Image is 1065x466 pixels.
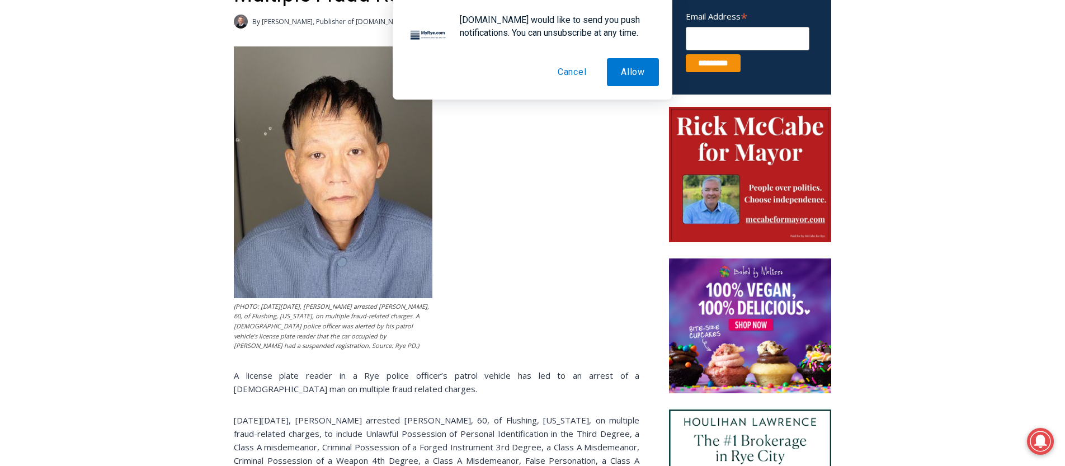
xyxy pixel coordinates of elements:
[451,13,659,39] div: [DOMAIN_NAME] would like to send you push notifications. You can unsubscribe at any time.
[234,302,432,351] figcaption: (PHOTO: [DATE][DATE], [PERSON_NAME] arrested [PERSON_NAME], 60, of Flushing, [US_STATE], on multi...
[669,107,831,242] img: McCabe for Mayor
[607,58,659,86] button: Allow
[234,46,432,298] img: (PHOTO: On Monday, October 13, 2025, Rye PD arrested Ming Wu, 60, of Flushing, New York, on multi...
[544,58,601,86] button: Cancel
[406,13,451,58] img: notification icon
[234,369,639,396] p: A license plate reader in a Rye police officer’s patrol vehicle has led to an arrest of a [DEMOGR...
[669,258,831,394] img: Baked by Melissa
